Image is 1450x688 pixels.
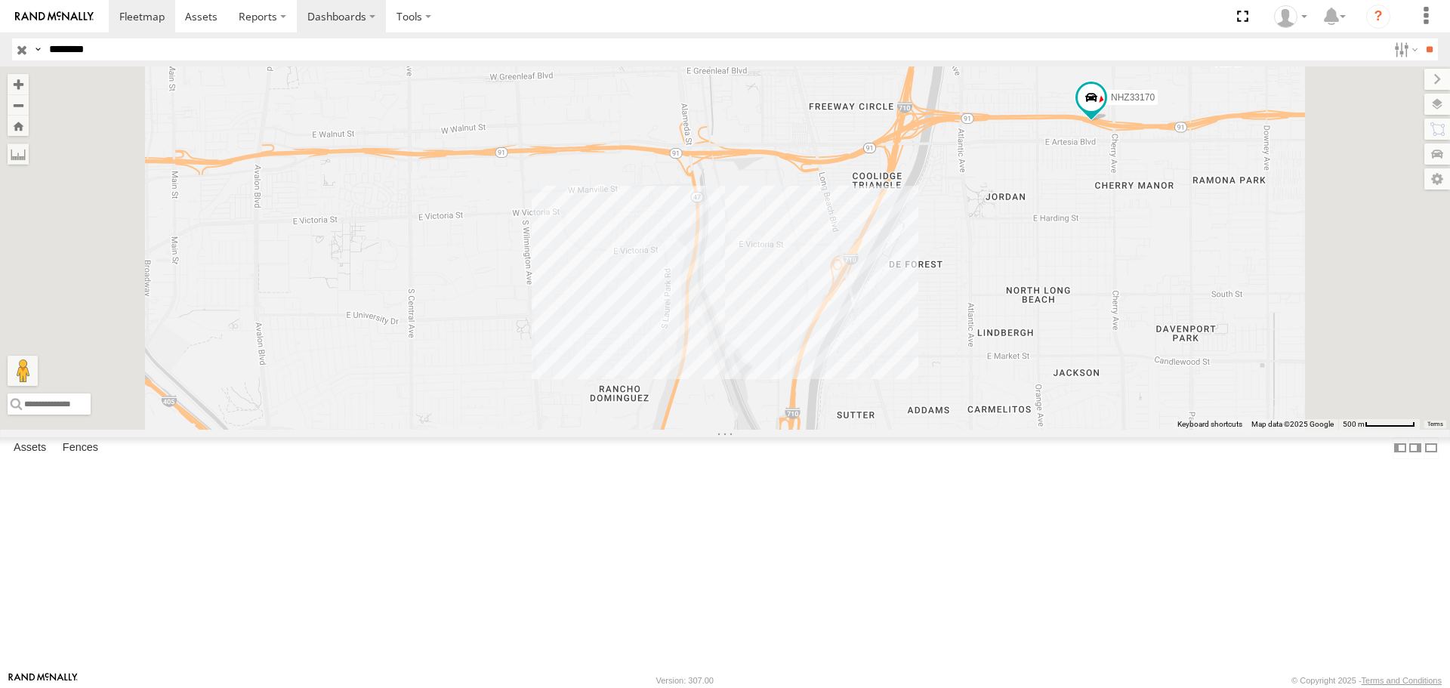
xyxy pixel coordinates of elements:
[1393,437,1408,459] label: Dock Summary Table to the Left
[1424,437,1439,459] label: Hide Summary Table
[8,74,29,94] button: Zoom in
[1366,5,1390,29] i: ?
[1338,419,1420,430] button: Map Scale: 500 m per 63 pixels
[1251,420,1334,428] span: Map data ©2025 Google
[55,438,106,459] label: Fences
[32,39,44,60] label: Search Query
[8,143,29,165] label: Measure
[1424,168,1450,190] label: Map Settings
[8,116,29,136] button: Zoom Home
[656,676,714,685] div: Version: 307.00
[1343,420,1365,428] span: 500 m
[1388,39,1421,60] label: Search Filter Options
[8,356,38,386] button: Drag Pegman onto the map to open Street View
[1362,676,1442,685] a: Terms and Conditions
[1408,437,1423,459] label: Dock Summary Table to the Right
[15,11,94,22] img: rand-logo.svg
[1111,93,1155,103] span: NHZ33170
[6,438,54,459] label: Assets
[1177,419,1242,430] button: Keyboard shortcuts
[8,673,78,688] a: Visit our Website
[1427,421,1443,427] a: Terms (opens in new tab)
[8,94,29,116] button: Zoom out
[1291,676,1442,685] div: © Copyright 2025 -
[1269,5,1313,28] div: Zulema McIntosch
